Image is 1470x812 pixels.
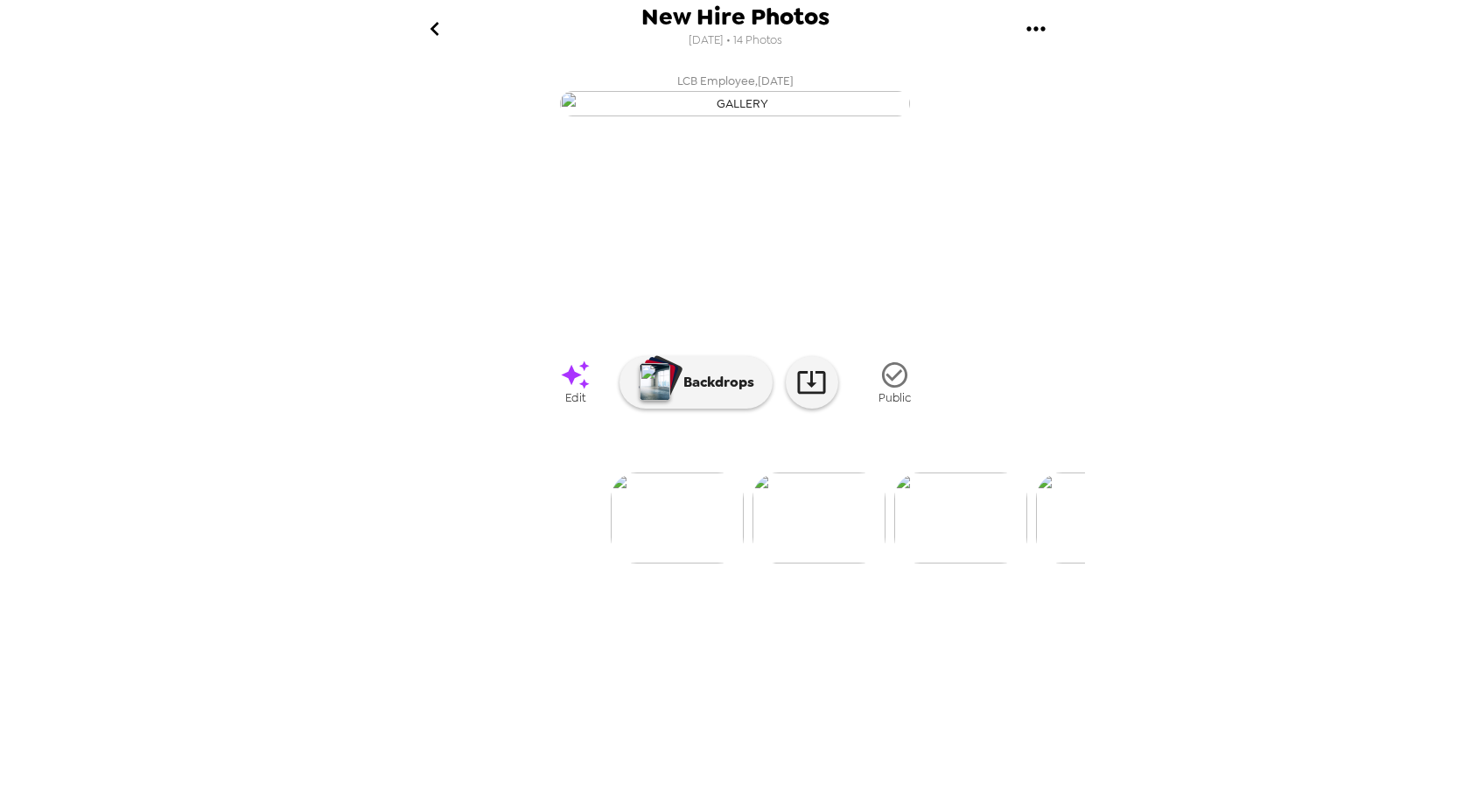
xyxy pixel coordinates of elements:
[565,390,585,405] span: Edit
[385,66,1085,122] button: LCB Employee,[DATE]
[641,5,829,29] span: New Hire Photos
[675,372,754,393] p: Backdrops
[619,356,773,409] button: Backdrops
[752,472,885,563] img: gallery
[894,472,1027,563] img: gallery
[1036,472,1169,563] img: gallery
[689,29,782,52] span: [DATE] • 14 Photos
[677,71,794,91] span: LCB Employee , [DATE]
[851,349,939,415] button: Public
[611,472,744,563] img: gallery
[560,91,910,116] img: gallery
[532,349,619,415] a: Edit
[878,390,911,405] span: Public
